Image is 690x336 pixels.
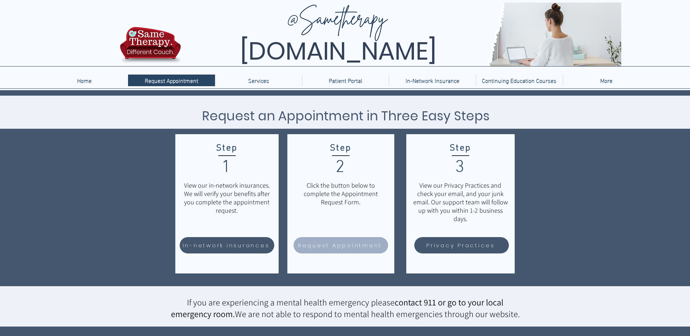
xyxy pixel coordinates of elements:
p: In-Network Insurance [402,75,463,86]
span: Request Appointment [298,241,382,249]
img: TBH.US [118,26,183,69]
a: Home [41,75,128,86]
span: contact 911 or go to your local emergency room. [171,296,504,320]
h3: Request an Appointment in Three Easy Steps [167,106,525,125]
p: If you are experiencing a mental health emergency please We are not able to respond to mental hea... [167,296,524,320]
a: In-network insurances [180,237,274,253]
span: Step [216,143,238,154]
span: Step [450,143,471,154]
span: In-network insurances [183,241,270,249]
span: [DOMAIN_NAME] [240,34,436,68]
span: Step [330,143,351,154]
a: Patient Portal [302,75,389,86]
p: Patient Portal [325,75,366,86]
div: Services [215,75,302,86]
p: View our in-network insurances. We will verify your benefits after you complete the appointment r... [181,181,273,215]
img: Same Therapy, Different Couch. TelebehavioralHealth.US [183,3,621,66]
p: More [597,75,616,86]
a: Request Appointment [128,75,215,86]
p: Request Appointment [141,75,202,86]
a: In-Network Insurance [389,75,476,86]
a: Continuing Education Courses [476,75,563,86]
span: Privacy Practices [426,241,495,249]
nav: Site [41,75,650,86]
p: View our Privacy Practices and check your email, and your junk email. Our support team will follo... [412,181,509,223]
p: Continuing Education Courses [478,75,560,86]
span: 1 [222,157,232,178]
span: 2 [335,157,346,178]
p: Click the button below to complete the Appointment Request Form. [295,181,387,206]
p: Home [73,75,95,86]
a: Request Appointment [294,237,388,253]
span: 3 [455,157,465,178]
a: Privacy Practices [414,237,509,253]
p: Services [244,75,273,86]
